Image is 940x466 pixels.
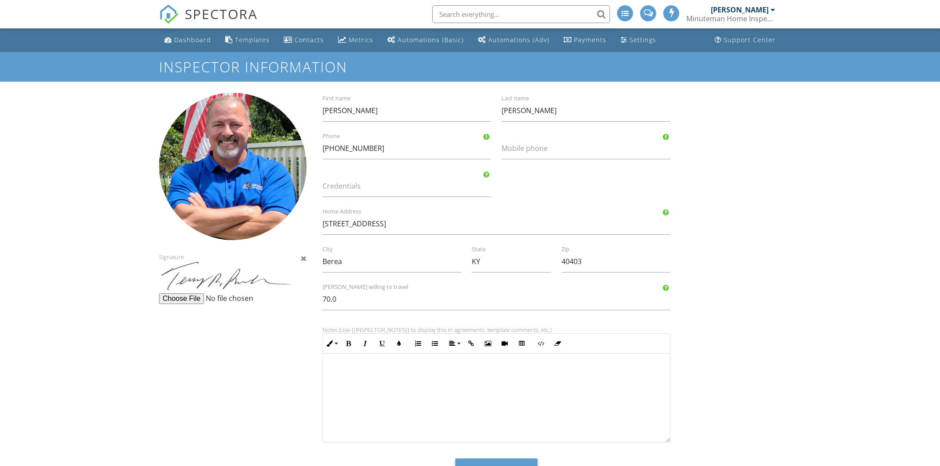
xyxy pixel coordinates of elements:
button: Insert Table [513,335,530,352]
div: Automations (Adv) [488,36,550,44]
input: Search everything... [432,5,610,23]
a: Dashboard [161,32,215,48]
span: SPECTORA [185,4,258,23]
div: Payments [574,36,606,44]
button: Insert Image (Ctrl+P) [479,335,496,352]
div: Dashboard [174,36,211,44]
img: Terry_Signature.jpg [159,261,292,291]
button: Unordered List [426,335,443,352]
button: Colors [390,335,407,352]
div: Notes (Use {{INSPECTOR_NOTES}} to display this in agreements, template comments, etc.) [323,326,670,333]
button: Code View [532,335,549,352]
button: Clear Formatting [549,335,566,352]
button: Italic (Ctrl+I) [357,335,374,352]
div: Signature [159,93,307,261]
h1: Inspector Information [159,59,781,75]
a: Templates [222,32,273,48]
button: Bold (Ctrl+B) [340,335,357,352]
a: Support Center [711,32,779,48]
a: Settings [617,32,660,48]
a: Metrics [335,32,377,48]
a: Automations (Advanced) [474,32,553,48]
button: Ordered List [410,335,426,352]
div: Settings [629,36,656,44]
div: Minuteman Home Inspections LLC [686,14,775,23]
div: Metrics [349,36,373,44]
button: Insert Link (Ctrl+K) [462,335,479,352]
div: Contacts [295,36,324,44]
button: Inline Style [323,335,340,352]
button: Underline (Ctrl+U) [374,335,390,352]
label: Mobile phone [502,143,681,153]
a: Payments [560,32,610,48]
a: Automations (Basic) [384,32,467,48]
div: Support Center [724,36,776,44]
div: Automations (Basic) [398,36,464,44]
a: Contacts [280,32,327,48]
label: Phone [323,132,502,140]
a: SPECTORA [159,12,258,31]
button: Align [446,335,462,352]
button: Insert Video [496,335,513,352]
div: Templates [235,36,270,44]
div: [PERSON_NAME] [711,5,769,14]
img: The Best Home Inspection Software - Spectora [159,4,179,24]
